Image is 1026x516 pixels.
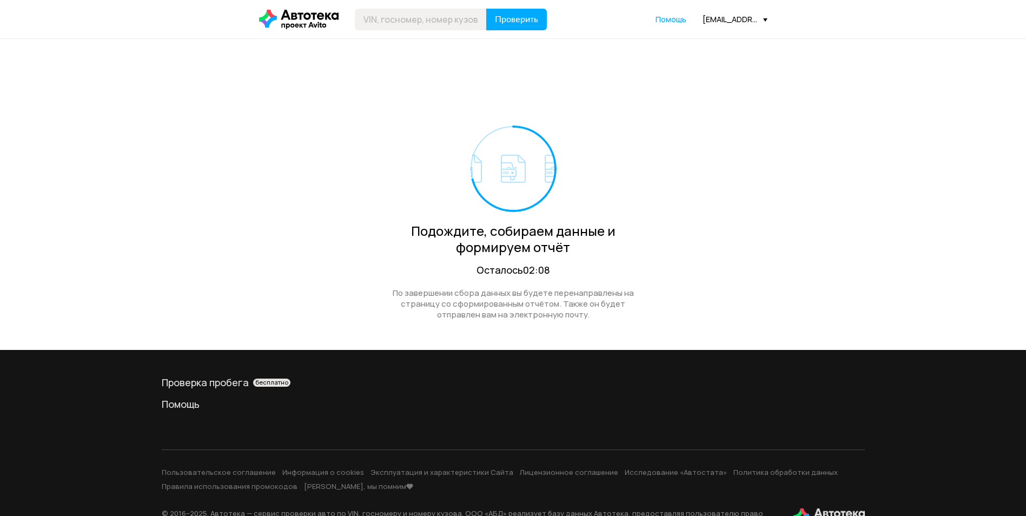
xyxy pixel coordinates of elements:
[656,14,686,24] span: Помощь
[255,379,288,386] span: бесплатно
[520,467,618,477] a: Лицензионное соглашение
[355,9,487,30] input: VIN, госномер, номер кузова
[381,263,646,277] div: Осталось 02:08
[162,481,297,491] a: Правила использования промокодов
[625,467,727,477] a: Исследование «Автостата»
[495,15,538,24] span: Проверить
[162,398,865,411] a: Помощь
[381,223,646,255] div: Подождите, собираем данные и формируем отчёт
[282,467,364,477] a: Информация о cookies
[486,9,547,30] button: Проверить
[381,288,646,320] div: По завершении сбора данных вы будете перенаправлены на страницу со сформированным отчётом. Также ...
[656,14,686,25] a: Помощь
[162,376,865,389] div: Проверка пробега
[733,467,838,477] a: Политика обработки данных
[370,467,513,477] a: Эксплуатация и характеристики Сайта
[162,376,865,389] a: Проверка пробегабесплатно
[703,14,767,24] div: [EMAIL_ADDRESS][DOMAIN_NAME]
[304,481,414,491] a: [PERSON_NAME], мы помним
[162,467,276,477] a: Пользовательское соглашение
